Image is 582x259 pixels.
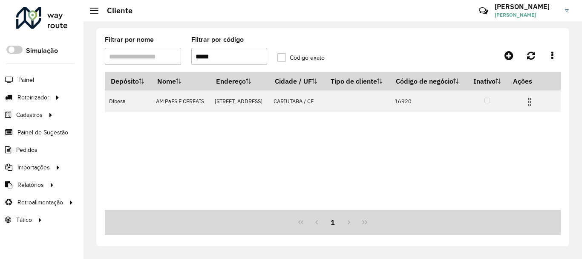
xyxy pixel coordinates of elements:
th: Depósito [105,72,151,90]
label: Filtrar por código [191,35,244,45]
span: Roteirizador [17,93,49,102]
td: CARIUTABA / CE [269,90,325,112]
th: Nome [151,72,210,90]
td: Dibesa [105,90,151,112]
td: AM PaES E CEREAIS [151,90,210,112]
span: Painel [18,76,34,84]
label: Código exato [277,53,325,62]
th: Tipo de cliente [325,72,390,90]
span: Cadastros [16,111,43,119]
th: Cidade / UF [269,72,325,90]
span: Pedidos [16,146,37,154]
span: Relatórios [17,180,44,189]
label: Simulação [26,46,58,56]
span: Painel de Sugestão [17,128,68,137]
th: Endereço [210,72,269,90]
td: 16920 [390,90,467,112]
th: Ações [507,72,559,90]
th: Inativo [467,72,507,90]
td: [STREET_ADDRESS] [210,90,269,112]
span: Retroalimentação [17,198,63,207]
a: Contato Rápido [474,2,493,20]
span: Importações [17,163,50,172]
span: [PERSON_NAME] [495,11,559,19]
h2: Cliente [98,6,133,15]
h3: [PERSON_NAME] [495,3,559,11]
th: Código de negócio [390,72,467,90]
button: 1 [325,214,341,230]
label: Filtrar por nome [105,35,154,45]
span: Tático [16,215,32,224]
